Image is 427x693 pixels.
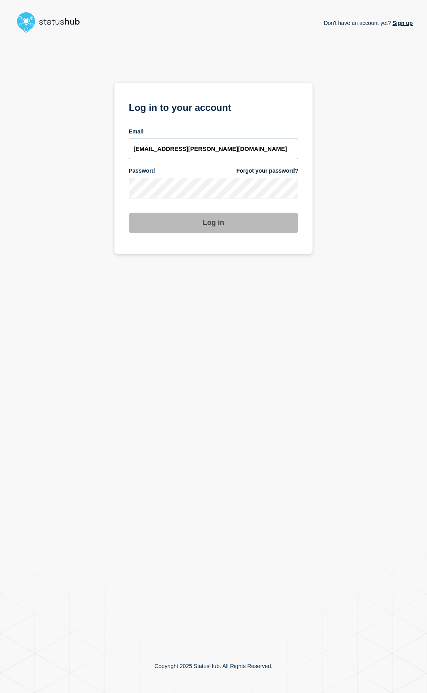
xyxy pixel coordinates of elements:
[129,213,298,233] button: Log in
[236,167,298,175] a: Forgot your password?
[129,99,298,114] h1: Log in to your account
[391,20,413,26] a: Sign up
[154,663,273,669] p: Copyright 2025 StatusHub. All Rights Reserved.
[129,128,143,135] span: Email
[129,167,155,175] span: Password
[129,178,298,198] input: password input
[324,13,413,32] p: Don't have an account yet?
[14,10,90,35] img: StatusHub logo
[129,139,298,159] input: email input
